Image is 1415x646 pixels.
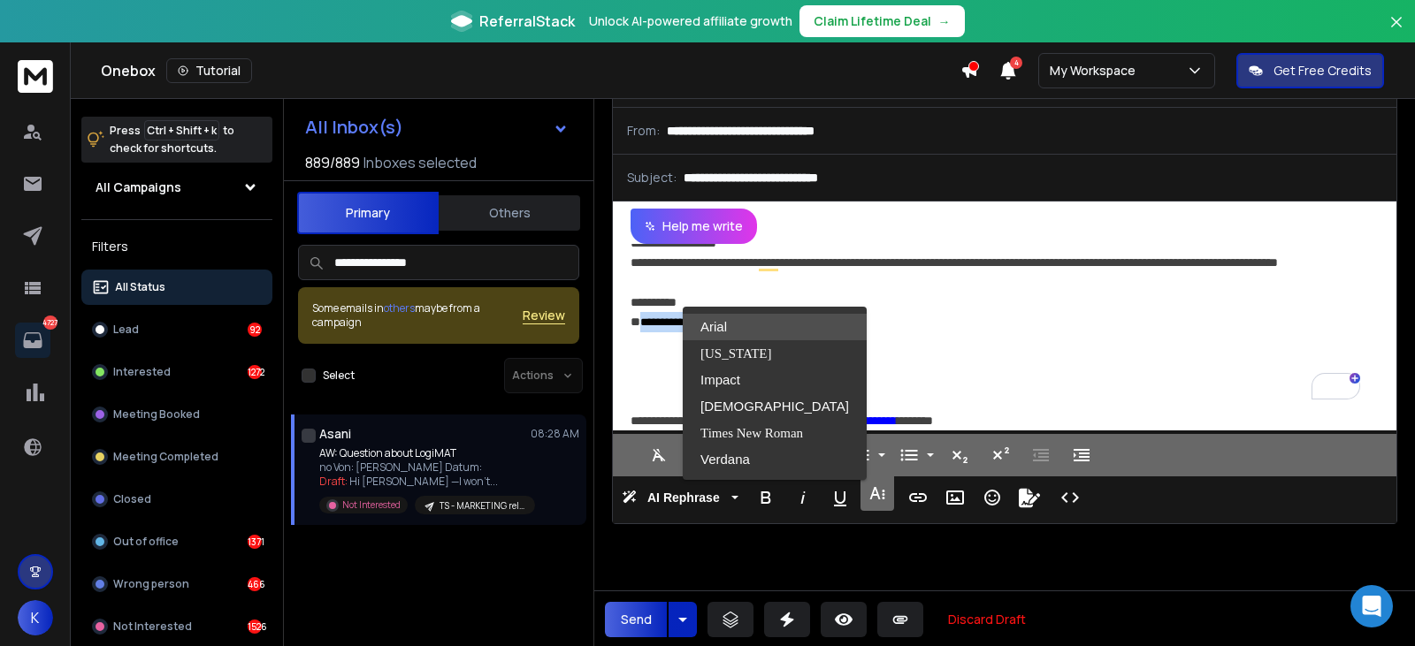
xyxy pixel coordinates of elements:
button: Increase Indent (Ctrl+]) [1065,437,1098,473]
button: Review [523,307,565,324]
p: Subject: [627,169,677,186]
button: Claim Lifetime Deal→ [799,5,965,37]
button: Decrease Indent (Ctrl+[) [1024,437,1058,473]
a: Arial [683,314,867,340]
h3: Filters [81,234,272,259]
p: 4727 [43,315,57,330]
p: Out of office [113,535,179,549]
button: Lead92 [81,312,272,347]
button: Close banner [1385,11,1408,53]
p: Lead [113,323,139,337]
button: Interested1272 [81,354,272,390]
button: Wrong person466 [81,566,272,602]
button: Help me write [631,209,757,244]
span: Hi [PERSON_NAME] —I won’t ... [349,474,498,489]
button: Others [439,194,580,232]
p: Wrong person [113,577,189,591]
button: Primary [297,192,439,234]
span: AI Rephrase [644,490,723,505]
button: All Campaigns [81,170,272,205]
span: ReferralStack [479,11,575,32]
div: 1526 [248,619,262,634]
p: Not Interested [342,498,401,512]
p: Press to check for shortcuts. [110,122,234,157]
button: Unordered List [923,437,937,473]
button: Discard Draft [934,602,1040,637]
span: 889 / 889 [305,152,360,173]
span: → [938,12,951,30]
button: Meeting Booked [81,397,272,432]
p: AW: Question about LogiMAT [319,446,532,460]
div: 466 [248,577,262,591]
p: no Von: [PERSON_NAME] Datum: [319,460,532,475]
button: Tutorial [166,58,252,83]
button: Closed [81,482,272,517]
p: Interested [113,365,171,379]
h3: Inboxes selected [363,152,477,173]
p: 08:28 AM [531,427,579,441]
p: Closed [113,492,151,506]
button: All Inbox(s) [291,110,583,145]
a: Georgia [683,340,867,367]
button: Get Free Credits [1236,53,1384,88]
button: Send [605,602,667,637]
div: Onebox [101,58,960,83]
h1: Asani [319,425,351,443]
button: Meeting Completed [81,439,272,475]
label: Select [323,369,355,383]
button: All Status [81,270,272,305]
span: others [384,300,415,315]
div: 92 [248,323,262,337]
button: Clear Formatting [642,437,676,473]
p: Not Interested [113,619,192,634]
a: 4727 [15,323,50,358]
p: Get Free Credits [1273,62,1372,80]
span: Draft: [319,474,348,489]
a: Tahoma [683,393,867,420]
button: AI Rephrase [618,480,742,515]
button: Subscript [943,437,976,473]
button: K [18,600,53,635]
h1: All Campaigns [96,179,181,196]
button: Out of office1371 [81,524,272,559]
p: Unlock AI-powered affiliate growth [589,12,792,30]
p: My Workspace [1050,62,1143,80]
button: Not Interested1526 [81,609,272,644]
button: Insert Image (Ctrl+P) [938,480,972,515]
div: 1371 [248,535,262,549]
p: TS - MARKETING reload [440,499,524,513]
span: Ctrl + Shift + k [144,120,219,141]
div: Open Intercom Messenger [1350,585,1393,627]
p: All Status [115,280,165,294]
div: To enrich screen reader interactions, please activate Accessibility in Grammarly extension settings [613,244,1391,430]
div: Some emails in maybe from a campaign [312,301,523,330]
p: Meeting Booked [113,407,200,422]
a: Impact [683,367,867,393]
h1: All Inbox(s) [305,118,403,136]
div: 1272 [248,365,262,379]
button: Unordered List [892,437,926,473]
p: From: [627,122,660,140]
p: Meeting Completed [113,450,218,464]
a: Times New Roman [683,420,867,446]
button: Superscript [983,437,1017,473]
button: Insert Link (Ctrl+K) [901,480,935,515]
span: 4 [1010,57,1022,69]
a: Verdana [683,446,867,473]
